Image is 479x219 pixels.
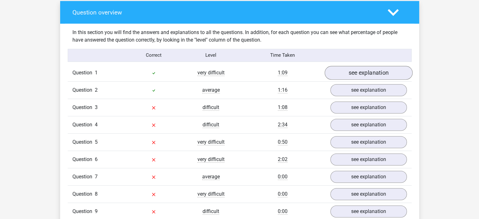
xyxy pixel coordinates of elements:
span: 7 [95,174,98,180]
a: see explanation [330,101,407,113]
span: 8 [95,191,98,197]
a: see explanation [330,205,407,217]
span: 2 [95,87,98,93]
span: Question [72,173,95,181]
a: see explanation [330,188,407,200]
span: 9 [95,208,98,214]
span: average [202,87,220,93]
span: Question [72,104,95,111]
span: 0:00 [278,208,288,215]
span: 1:16 [278,87,288,93]
span: 3 [95,104,98,110]
a: see explanation [330,153,407,165]
span: Question [72,190,95,198]
span: difficult [202,122,219,128]
span: difficult [202,208,219,215]
span: very difficult [197,70,225,76]
span: Question [72,121,95,129]
span: 5 [95,139,98,145]
span: very difficult [197,156,225,163]
span: 1:09 [278,70,288,76]
div: Time Taken [239,52,325,59]
a: see explanation [330,136,407,148]
span: 2:02 [278,156,288,163]
a: see explanation [330,171,407,183]
div: Level [182,52,240,59]
span: very difficult [197,191,225,197]
div: In this section you will find the answers and explanations to all the questions. In addition, for... [68,29,412,44]
span: Question [72,138,95,146]
span: 0:00 [278,174,288,180]
span: 6 [95,156,98,162]
span: 1 [95,70,98,76]
span: very difficult [197,139,225,145]
a: see explanation [330,119,407,131]
span: Question [72,86,95,94]
a: see explanation [324,66,412,80]
span: 2:34 [278,122,288,128]
span: 0:00 [278,191,288,197]
div: Correct [125,52,182,59]
span: average [202,174,220,180]
span: difficult [202,104,219,111]
a: see explanation [330,84,407,96]
span: Question [72,156,95,163]
span: 4 [95,122,98,128]
span: Question [72,69,95,77]
h4: Question overview [72,9,378,16]
span: Question [72,208,95,215]
span: 0:50 [278,139,288,145]
span: 1:08 [278,104,288,111]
